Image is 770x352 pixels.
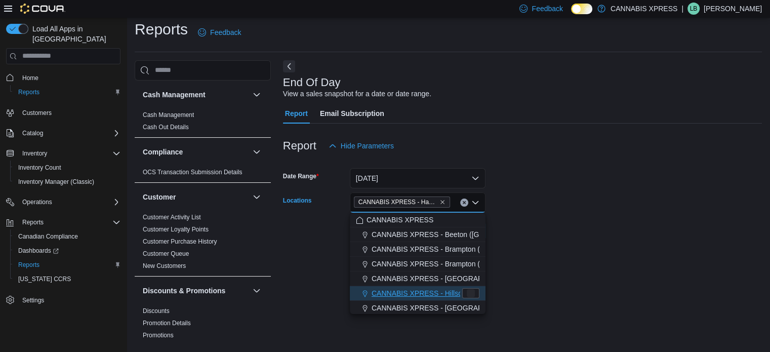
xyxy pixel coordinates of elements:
div: Compliance [135,166,271,182]
a: Customer Queue [143,250,189,257]
button: CANNABIS XPRESS - [GEOGRAPHIC_DATA][PERSON_NAME] ([GEOGRAPHIC_DATA]) [350,301,485,316]
span: Reports [18,216,120,228]
span: Reports [18,261,39,269]
button: Next [283,60,295,72]
span: Feedback [532,4,562,14]
a: Inventory Manager (Classic) [14,176,98,188]
span: Inventory Count [14,162,120,174]
span: Inventory [22,149,47,158]
button: Compliance [143,147,249,157]
a: OCS Transaction Submission Details [143,169,242,176]
a: Dashboards [14,245,63,257]
span: Home [18,71,120,84]
span: OCS Transaction Submission Details [143,168,242,176]
span: Home [22,74,38,82]
span: CANNABIS XPRESS - Brampton (Veterans Drive) [372,259,529,269]
a: Customer Activity List [143,214,201,221]
span: Customer Activity List [143,213,201,221]
button: CANNABIS XPRESS - Brampton (Veterans Drive) [350,257,485,271]
button: Hide Parameters [325,136,398,156]
span: CANNABIS XPRESS [367,215,433,225]
span: Inventory [18,147,120,160]
button: Customers [2,105,125,120]
button: Inventory Count [10,161,125,175]
h3: Customer [143,192,176,202]
button: Canadian Compliance [10,229,125,244]
span: CANNABIS XPRESS - Beeton ([GEOGRAPHIC_DATA]) [372,229,548,240]
span: Dashboards [14,245,120,257]
span: Hide Parameters [341,141,394,151]
span: Customer Queue [143,250,189,258]
button: Inventory [2,146,125,161]
span: Email Subscription [320,103,384,124]
span: Washington CCRS [14,273,120,285]
div: Discounts & Promotions [135,305,271,345]
div: View a sales snapshot for a date or date range. [283,89,431,99]
button: Remove CANNABIS XPRESS - Hampton (Taunton Road) from selection in this group [439,199,445,205]
button: Cash Management [143,90,249,100]
button: Discounts & Promotions [251,285,263,297]
div: Customer [135,211,271,276]
button: Inventory [18,147,51,160]
button: Discounts & Promotions [143,286,249,296]
span: Reports [14,259,120,271]
label: Date Range [283,172,319,180]
h3: End Of Day [283,76,341,89]
span: Customers [18,106,120,119]
button: Settings [2,292,125,307]
span: Reports [22,218,44,226]
span: Report [285,103,308,124]
button: CANNABIS XPRESS - [GEOGRAPHIC_DATA] ([GEOGRAPHIC_DATA]) [350,271,485,286]
span: Canadian Compliance [18,232,78,241]
h1: Reports [135,19,188,40]
button: Cash Management [251,89,263,101]
span: Customers [22,109,52,117]
span: Inventory Count [18,164,61,172]
a: Canadian Compliance [14,230,82,243]
a: Dashboards [10,244,125,258]
button: Customer [143,192,249,202]
span: Inventory Manager (Classic) [14,176,120,188]
span: CANNABIS XPRESS - Hampton (Taunton Road) [354,197,450,208]
a: Home [18,72,43,84]
span: New Customers [143,262,186,270]
button: CANNABIS XPRESS - Brampton ([GEOGRAPHIC_DATA]) [350,242,485,257]
a: Customers [18,107,56,119]
a: [US_STATE] CCRS [14,273,75,285]
nav: Complex example [6,66,120,334]
img: Cova [20,4,65,14]
a: Cash Out Details [143,124,189,131]
button: Catalog [18,127,47,139]
span: CANNABIS XPRESS - Brampton ([GEOGRAPHIC_DATA]) [372,244,556,254]
span: Dashboards [18,247,59,255]
span: Catalog [22,129,43,137]
button: Inventory Manager (Classic) [10,175,125,189]
span: CANNABIS XPRESS - Hampton ([GEOGRAPHIC_DATA]) [358,197,437,207]
span: Operations [18,196,120,208]
a: Discounts [143,307,170,315]
span: CANNABIS XPRESS - Hillsdale ([GEOGRAPHIC_DATA]) [372,288,552,298]
button: [DATE] [350,168,485,188]
a: Cash Management [143,111,194,119]
button: Customer [251,191,263,203]
span: Load All Apps in [GEOGRAPHIC_DATA] [28,24,120,44]
span: Canadian Compliance [14,230,120,243]
h3: Cash Management [143,90,206,100]
span: Reports [14,86,120,98]
span: CANNABIS XPRESS - [GEOGRAPHIC_DATA] ([GEOGRAPHIC_DATA]) [372,273,599,284]
span: Discounts [143,307,170,315]
span: Promotions [143,331,174,339]
h3: Discounts & Promotions [143,286,225,296]
a: Promotion Details [143,320,191,327]
p: CANNABIS XPRESS [611,3,677,15]
button: Reports [10,258,125,272]
a: Promotions [143,332,174,339]
span: Customer Purchase History [143,238,217,246]
button: CANNABIS XPRESS - Beeton ([GEOGRAPHIC_DATA]) [350,227,485,242]
h3: Report [283,140,316,152]
span: Catalog [18,127,120,139]
a: New Customers [143,262,186,269]
span: Settings [18,293,120,306]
